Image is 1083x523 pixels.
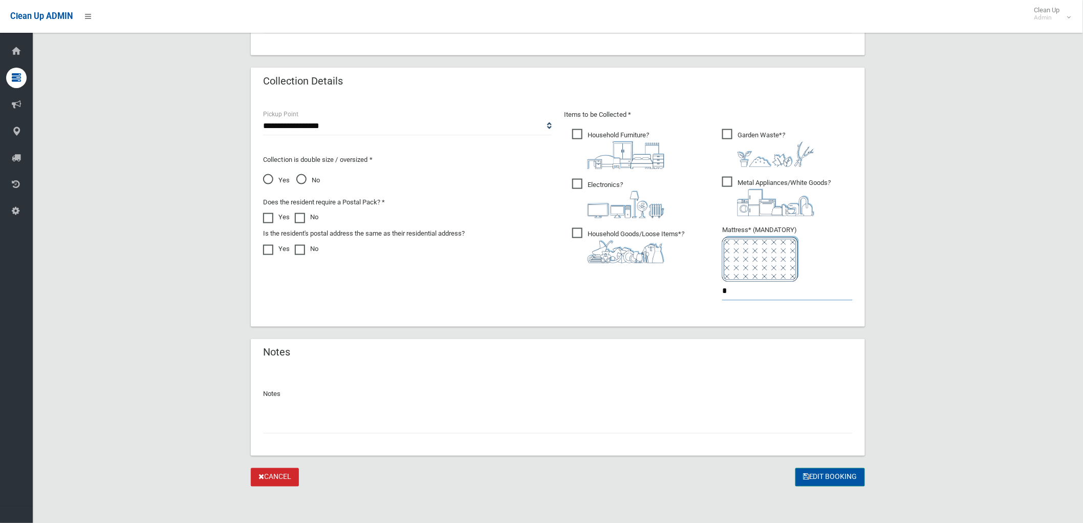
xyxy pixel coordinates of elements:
[263,154,552,166] p: Collection is double size / oversized *
[588,131,664,169] i: ?
[263,196,385,208] label: Does the resident require a Postal Pack? *
[572,179,664,218] span: Electronics
[251,343,302,363] header: Notes
[572,129,664,169] span: Household Furniture
[722,226,853,282] span: Mattress* (MANDATORY)
[738,189,814,216] img: 36c1b0289cb1767239cdd3de9e694f19.png
[795,468,865,487] button: Edit Booking
[1029,6,1070,22] span: Clean Up
[738,131,814,167] i: ?
[564,109,853,121] p: Items to be Collected *
[588,240,664,263] img: b13cc3517677393f34c0a387616ef184.png
[10,11,73,21] span: Clean Up ADMIN
[588,181,664,218] i: ?
[588,230,684,263] i: ?
[738,141,814,167] img: 4fd8a5c772b2c999c83690221e5242e0.png
[588,191,664,218] img: 394712a680b73dbc3d2a6a3a7ffe5a07.png
[263,388,853,401] p: Notes
[722,177,831,216] span: Metal Appliances/White Goods
[263,211,290,223] label: Yes
[572,228,684,263] span: Household Goods/Loose Items*
[738,179,831,216] i: ?
[1034,14,1060,22] small: Admin
[263,243,290,255] label: Yes
[263,174,290,186] span: Yes
[296,174,320,186] span: No
[251,468,299,487] a: Cancel
[588,141,664,169] img: aa9efdbe659d29b613fca23ba79d85cb.png
[251,71,355,91] header: Collection Details
[722,236,799,282] img: e7408bece873d2c1783593a074e5cb2f.png
[295,243,318,255] label: No
[722,129,814,167] span: Garden Waste*
[295,211,318,223] label: No
[263,227,465,240] label: Is the resident's postal address the same as their residential address?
